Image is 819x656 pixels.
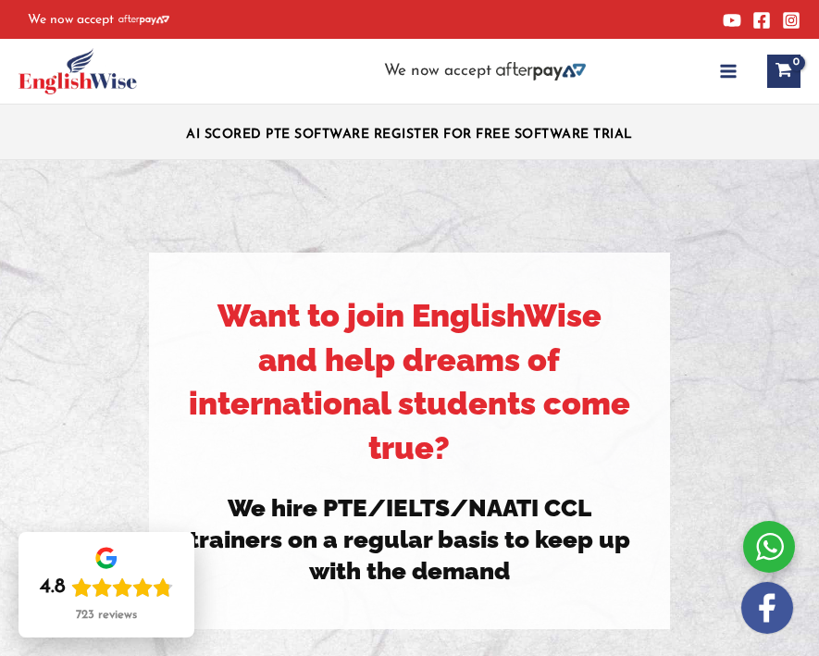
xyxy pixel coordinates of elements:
[186,128,633,142] a: AI SCORED PTE SOFTWARE REGISTER FOR FREE SOFTWARE TRIAL
[186,493,633,587] h3: We hire PTE/IELTS/NAATI CCL trainers on a regular basis to keep up with the demand
[741,582,793,634] img: white-facebook.png
[19,48,137,94] img: cropped-ew-logo
[782,11,800,30] a: Instagram
[28,11,114,30] span: We now accept
[723,11,741,30] a: YouTube
[172,113,647,151] aside: Header Widget 1
[496,62,586,80] img: Afterpay-Logo
[752,11,771,30] a: Facebook
[375,62,595,81] aside: Header Widget 2
[384,62,491,80] span: We now accept
[118,15,169,25] img: Afterpay-Logo
[40,575,66,600] div: 4.8
[189,297,630,466] strong: Want to join EnglishWise and help dreams of international students come true?
[76,608,137,623] div: 723 reviews
[40,575,173,600] div: Rating: 4.8 out of 5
